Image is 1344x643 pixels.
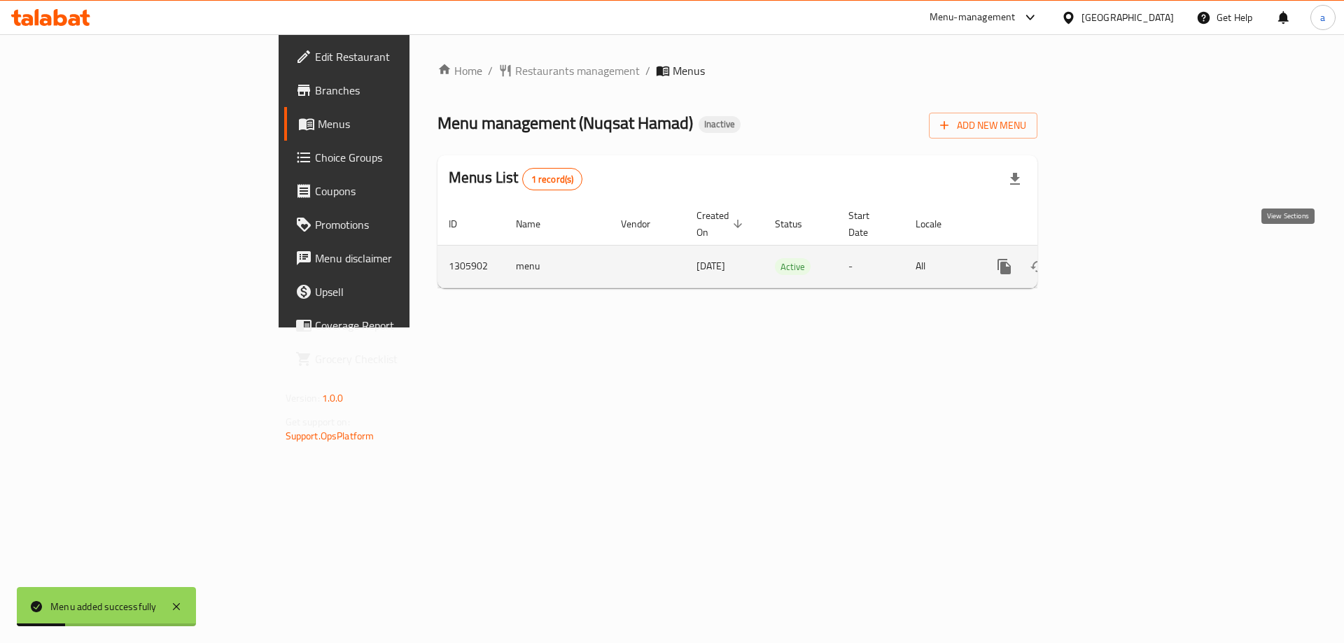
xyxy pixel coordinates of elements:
a: Support.OpsPlatform [286,427,374,445]
a: Choice Groups [284,141,503,174]
a: Coupons [284,174,503,208]
a: Coverage Report [284,309,503,342]
button: more [988,250,1021,283]
a: Grocery Checklist [284,342,503,376]
span: Menus [673,62,705,79]
span: Restaurants management [515,62,640,79]
span: Inactive [699,118,741,130]
td: menu [505,245,610,288]
span: Version: [286,389,320,407]
span: Menu management ( Nuqsat Hamad ) [437,107,693,139]
span: Menus [318,115,492,132]
a: Promotions [284,208,503,241]
span: 1.0.0 [322,389,344,407]
div: Menu-management [930,9,1016,26]
span: Active [775,259,811,275]
table: enhanced table [437,203,1133,288]
div: Export file [998,162,1032,196]
span: Vendor [621,215,668,232]
h2: Menus List [449,167,582,190]
span: Created On [696,207,747,241]
li: / [645,62,650,79]
span: Name [516,215,559,232]
span: Locale [916,215,960,232]
span: Edit Restaurant [315,48,492,65]
td: - [837,245,904,288]
span: [DATE] [696,257,725,275]
div: Inactive [699,116,741,133]
a: Restaurants management [498,62,640,79]
button: Add New Menu [929,113,1037,139]
button: Change Status [1021,250,1055,283]
span: Menu disclaimer [315,250,492,267]
span: Start Date [848,207,888,241]
span: 1 record(s) [523,173,582,186]
div: Menu added successfully [50,599,157,614]
span: Add New Menu [940,117,1026,134]
a: Edit Restaurant [284,40,503,73]
a: Upsell [284,275,503,309]
th: Actions [976,203,1133,246]
span: Get support on: [286,413,350,431]
a: Branches [284,73,503,107]
span: Grocery Checklist [315,351,492,367]
nav: breadcrumb [437,62,1037,79]
span: Coupons [315,183,492,199]
span: ID [449,215,475,232]
span: Upsell [315,283,492,300]
div: [GEOGRAPHIC_DATA] [1081,10,1174,25]
div: Total records count [522,168,583,190]
td: All [904,245,976,288]
span: Coverage Report [315,317,492,334]
a: Menus [284,107,503,141]
span: Status [775,215,820,232]
span: Promotions [315,216,492,233]
div: Active [775,258,811,275]
span: a [1320,10,1325,25]
span: Choice Groups [315,149,492,166]
a: Menu disclaimer [284,241,503,275]
span: Branches [315,82,492,99]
